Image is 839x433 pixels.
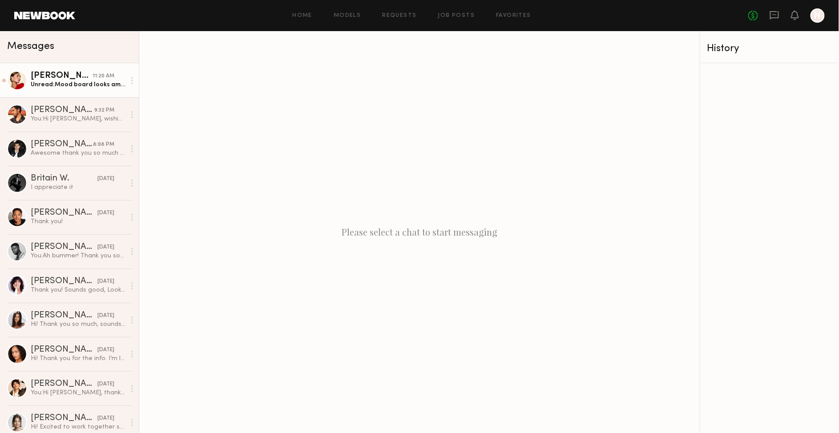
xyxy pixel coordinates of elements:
[31,252,125,260] div: You: Ah bummer! Thank you so much for the quick reply. We are trying to fill a last minute gap, a...
[31,320,125,329] div: Hi! Thank you so much, sounds good 😊 xx
[293,13,313,19] a: Home
[31,414,97,423] div: [PERSON_NAME]
[31,286,125,294] div: Thank you! Sounds good, Looking forward to it 🌞
[97,209,114,217] div: [DATE]
[97,312,114,320] div: [DATE]
[31,80,125,89] div: Unread: Mood board looks amazing! Excited to work with the team - see you soon ✨
[383,13,417,19] a: Requests
[94,106,114,115] div: 9:32 PM
[31,354,125,363] div: Hi! Thank you for the info. I’m looking forward to it as well. Have a great weekend! :)
[97,243,114,252] div: [DATE]
[31,183,125,192] div: I appreciate it
[31,115,125,123] div: You: Hi [PERSON_NAME], wishing you safe travels! We are moving forward with another talent for th...
[31,380,97,389] div: [PERSON_NAME]
[97,380,114,389] div: [DATE]
[31,217,125,226] div: Thank you!
[31,140,93,149] div: [PERSON_NAME]
[31,423,125,431] div: Hi! Excited to work together soon :).
[31,345,97,354] div: [PERSON_NAME]
[97,346,114,354] div: [DATE]
[31,106,94,115] div: [PERSON_NAME]
[334,13,361,19] a: Models
[97,414,114,423] div: [DATE]
[438,13,475,19] a: Job Posts
[31,208,97,217] div: [PERSON_NAME]
[31,174,97,183] div: Britain W.
[811,8,825,23] a: N
[97,175,114,183] div: [DATE]
[31,311,97,320] div: [PERSON_NAME]
[139,31,700,433] div: Please select a chat to start messaging
[97,277,114,286] div: [DATE]
[93,72,114,80] div: 11:20 AM
[31,243,97,252] div: [PERSON_NAME]
[31,72,93,80] div: [PERSON_NAME]
[7,41,54,52] span: Messages
[496,13,531,19] a: Favorites
[31,149,125,157] div: Awesome thank you so much I really appreciate it! Looking forward to it
[31,277,97,286] div: [PERSON_NAME]
[93,140,114,149] div: 8:08 PM
[707,44,832,54] div: History
[31,389,125,397] div: You: Hi [PERSON_NAME], thank you for getting back to us! We completely understand and respect you...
